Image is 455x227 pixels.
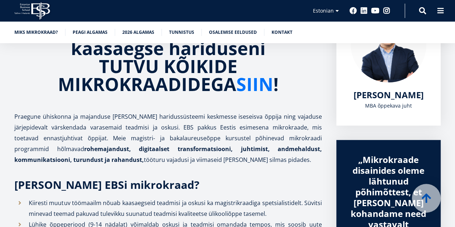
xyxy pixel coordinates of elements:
a: Kontakt [272,29,292,36]
span: [PERSON_NAME] [354,89,424,101]
p: Praegune ühiskonna ja majanduse [PERSON_NAME] haridussüsteemi keskmesse iseseisva õppija ning vaj... [14,111,322,165]
a: Facebook [350,7,357,14]
div: MBA õppekava juht [351,100,426,111]
img: Marko Rillo [351,7,426,82]
a: Instagram [383,7,390,14]
a: SIIN [236,75,273,93]
a: Peagi algamas [73,29,108,36]
strong: [PERSON_NAME] EBSi mikrokraad? [14,177,199,192]
a: Youtube [371,7,379,14]
a: Tunnistus [169,29,194,36]
a: 2026 algamas [122,29,154,36]
a: Miks mikrokraad? [14,29,58,36]
a: Osalemise eeldused [209,29,257,36]
a: Linkedin [360,7,368,14]
strong: kommunikatsiooni, turundust ja rahandust, [14,156,144,164]
strong: rohemajandust, digitaalset transformatsiooni, juhtimist, andmehaldust, [84,145,322,153]
strong: sinu tee kaasaegse hariduseni TUTVU KÕIKIDE MIKROKRAADIDEGA ! [58,18,291,96]
p: Kiiresti muutuv töömaailm nõuab kaasaegseid teadmisi ja oskusi ka magistrikraadiga spetsialistide... [29,198,322,219]
a: [PERSON_NAME] [354,90,424,100]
